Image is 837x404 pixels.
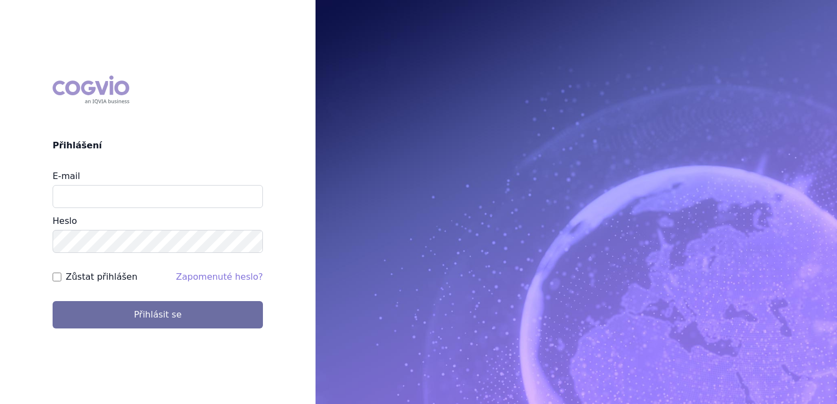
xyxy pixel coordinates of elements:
label: Zůstat přihlášen [66,270,137,284]
div: COGVIO [53,76,129,104]
a: Zapomenuté heslo? [176,272,263,282]
h2: Přihlášení [53,139,263,152]
label: E-mail [53,171,80,181]
label: Heslo [53,216,77,226]
button: Přihlásit se [53,301,263,328]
